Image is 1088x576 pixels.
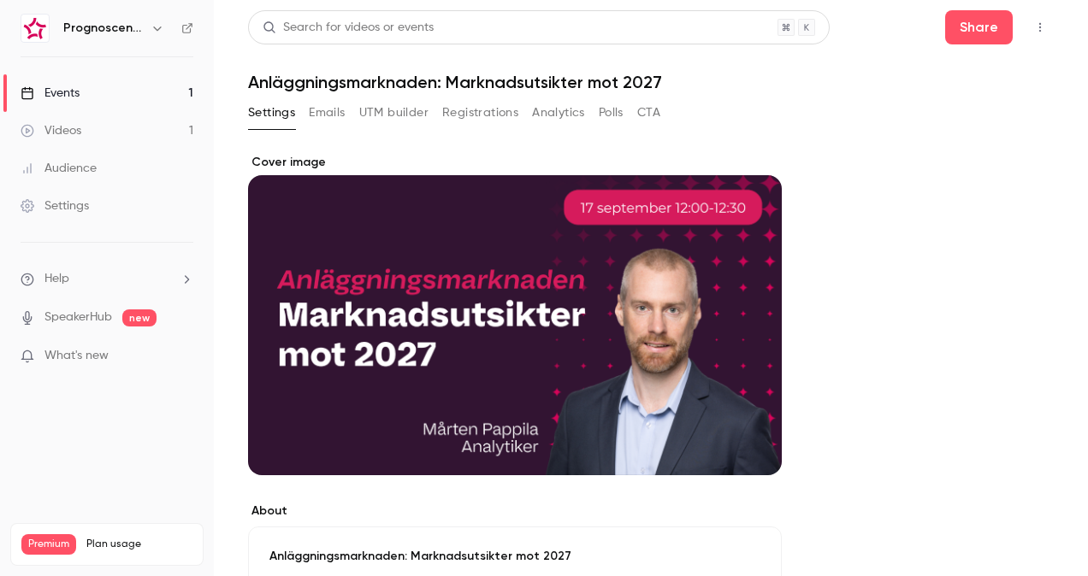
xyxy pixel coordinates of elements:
span: What's new [44,347,109,365]
a: SpeakerHub [44,309,112,326]
img: Prognoscentret | Powered by Hubexo [21,15,49,42]
label: About [248,503,782,520]
div: Search for videos or events [263,19,434,37]
span: new [122,309,157,326]
button: Share [945,10,1013,44]
button: CTA [637,99,660,126]
button: Settings [248,99,295,126]
div: Events [21,85,80,102]
section: Cover image [248,154,782,475]
button: Emails [309,99,345,126]
button: Analytics [532,99,585,126]
li: help-dropdown-opener [21,270,193,288]
button: Polls [599,99,624,126]
div: Videos [21,122,81,139]
span: Plan usage [86,538,192,551]
button: UTM builder [359,99,429,126]
p: Anläggningsmarknaden: Marknadsutsikter mot 2027 [269,548,760,565]
span: Help [44,270,69,288]
div: Audience [21,160,97,177]
h6: Prognoscentret | Powered by Hubexo [63,20,144,37]
button: Registrations [442,99,518,126]
h1: Anläggningsmarknaden: Marknadsutsikter mot 2027 [248,72,1054,92]
iframe: Noticeable Trigger [173,349,193,364]
label: Cover image [248,154,782,171]
div: Settings [21,197,89,215]
span: Premium [21,534,76,555]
